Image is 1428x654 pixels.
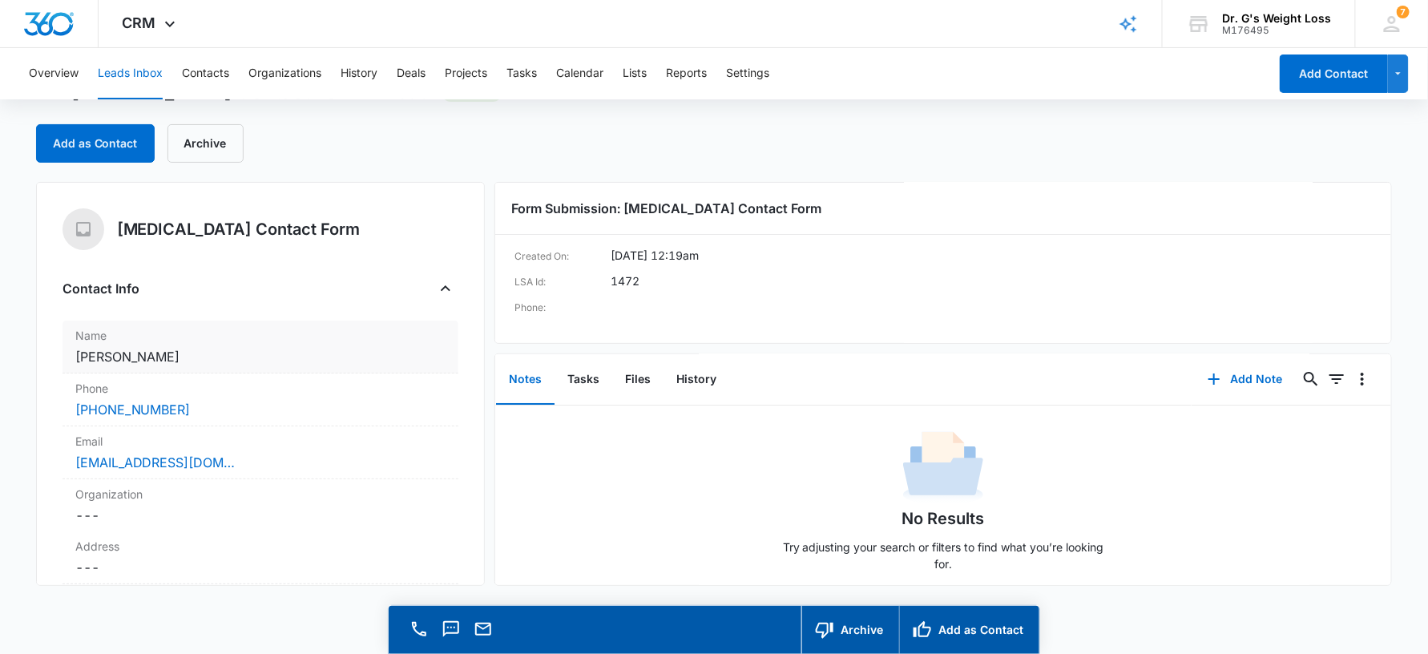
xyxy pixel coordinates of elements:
button: Projects [445,48,487,99]
button: Settings [726,48,769,99]
button: Add as Contact [899,606,1039,654]
button: History [664,355,729,405]
div: Phone[PHONE_NUMBER] [63,373,458,426]
button: Leads Inbox [98,48,163,99]
label: Phone [75,380,446,397]
button: Reports [666,48,707,99]
button: Overflow Menu [1349,366,1375,392]
dd: [PERSON_NAME] [75,347,446,366]
label: Email [75,433,446,450]
button: Close [433,276,458,301]
dd: 1472 [611,272,639,292]
img: No Data [903,426,983,507]
button: Contacts [182,48,229,99]
h4: Contact Info [63,279,139,298]
button: Add Contact [1280,54,1388,93]
dd: --- [75,506,446,525]
button: Files [612,355,664,405]
div: account id [1223,25,1332,36]
button: Deals [397,48,426,99]
a: Text [440,628,462,641]
button: Call [408,618,430,640]
button: Email [472,618,494,640]
h3: Form Submission: [MEDICAL_DATA] Contact Form [511,199,1376,218]
label: Organization [75,486,446,503]
div: Name[PERSON_NAME] [63,321,458,373]
button: Tasks [555,355,612,405]
button: Text [440,618,462,640]
div: Email[EMAIL_ADDRESS][DOMAIN_NAME] [63,426,458,479]
label: Address [75,538,446,555]
a: [PHONE_NUMBER] [75,400,191,419]
button: Add as Contact [36,124,155,163]
span: CRM [123,14,156,31]
button: Filters [1324,366,1349,392]
button: History [341,48,377,99]
button: Add Note [1192,360,1298,398]
button: Lists [623,48,647,99]
div: Organization--- [63,479,458,531]
dt: Phone: [514,298,611,317]
span: 7 [1397,6,1410,18]
button: Search... [1298,366,1324,392]
button: Notes [496,355,555,405]
h5: [MEDICAL_DATA] Contact Form [117,217,361,241]
dd: --- [75,558,446,577]
button: Overview [29,48,79,99]
p: Try adjusting your search or filters to find what you’re looking for. [775,539,1111,572]
button: Tasks [506,48,537,99]
button: Archive [801,606,899,654]
dt: Created On: [514,247,611,266]
h1: No Results [902,507,985,531]
dd: [DATE] 12:19am [611,247,699,266]
div: notifications count [1397,6,1410,18]
dt: LSA Id: [514,272,611,292]
a: Email [472,628,494,641]
button: Archive [167,124,244,163]
div: Address--- [63,531,458,584]
button: Organizations [248,48,321,99]
a: Call [408,628,430,641]
label: Name [75,327,446,344]
div: account name [1223,12,1332,25]
button: Calendar [556,48,603,99]
a: [EMAIL_ADDRESS][DOMAIN_NAME] [75,453,236,472]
